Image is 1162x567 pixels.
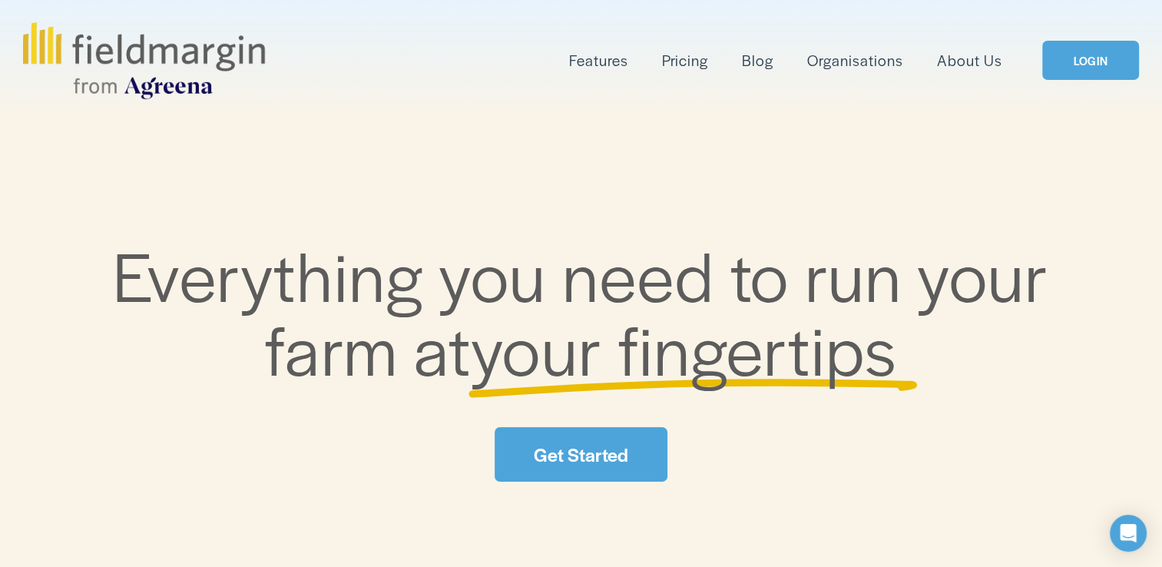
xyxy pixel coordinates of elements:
a: Blog [742,48,773,73]
span: Everything you need to run your farm at [113,226,1064,396]
a: About Us [937,48,1002,73]
a: folder dropdown [569,48,628,73]
img: fieldmargin.com [23,22,264,99]
a: Pricing [662,48,708,73]
a: Get Started [495,427,667,482]
span: Features [569,49,628,71]
div: Open Intercom Messenger [1110,515,1147,552]
a: Organisations [807,48,903,73]
span: your fingertips [471,300,897,396]
a: LOGIN [1042,41,1139,80]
